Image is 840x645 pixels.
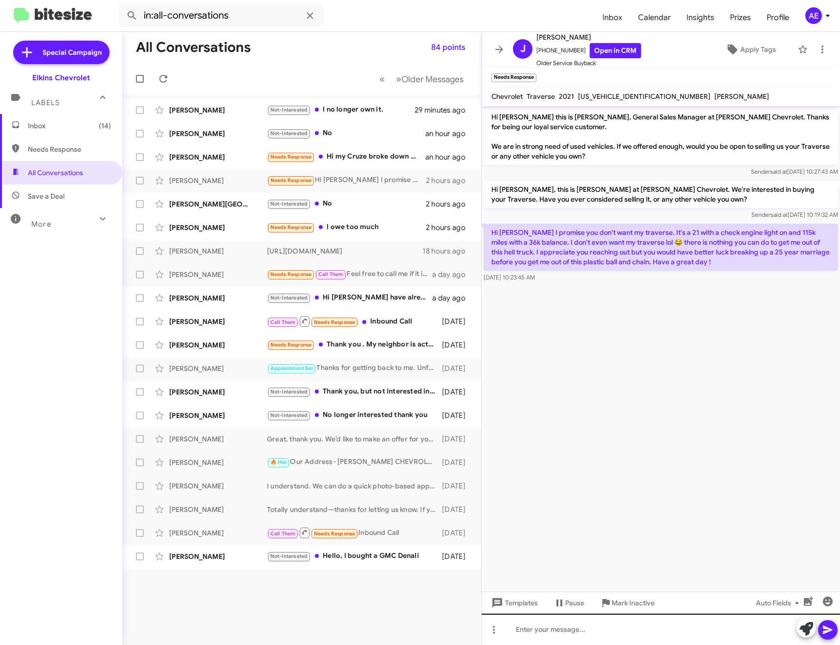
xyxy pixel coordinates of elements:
span: 84 points [431,39,465,56]
span: Call Them [318,271,344,277]
input: Search [118,4,324,27]
span: Chevrolet [491,92,523,101]
span: More [31,220,51,229]
small: Needs Response [491,73,536,82]
a: Inbox [595,3,630,32]
div: [URL][DOMAIN_NAME] [267,246,422,256]
div: [DATE] [440,387,473,397]
div: Hi [PERSON_NAME] have already purchased a Equinox [267,292,432,303]
span: Needs Response [314,319,355,325]
span: (14) [99,121,111,131]
div: I owe too much [267,222,426,233]
div: Hi my Cruze broke down on the side of the road in March. I called [PERSON_NAME] when I broke down... [267,151,425,162]
div: [PERSON_NAME] [169,270,267,279]
span: Labels [31,98,60,107]
a: Calendar [630,3,679,32]
span: Not-Interested [270,389,308,395]
div: [DATE] [440,364,473,373]
div: [PERSON_NAME] [169,364,267,373]
span: Needs Response [270,271,312,277]
span: Not-Interested [270,107,308,113]
span: [PERSON_NAME] [536,31,641,43]
span: Call Them [270,530,296,537]
button: AE [797,7,829,24]
div: 2 hours ago [426,223,473,232]
div: Thank you . My neighbor is actually going to sell me her car . [267,339,440,350]
div: Elkins Chevrolet [32,73,90,83]
span: said at [770,168,787,175]
div: 18 hours ago [422,246,473,256]
div: I no longer own it. [267,104,415,115]
div: an hour ago [425,152,473,162]
div: [PERSON_NAME] [169,152,267,162]
span: Needs Response [270,224,312,230]
div: Hello, I bought a GMC Denali [267,551,440,562]
div: [DATE] [440,411,473,420]
span: Not-Interested [270,553,308,559]
button: Mark Inactive [592,594,663,612]
div: an hour ago [425,129,473,138]
div: [PERSON_NAME] [169,105,267,115]
a: Prizes [722,3,759,32]
p: Hi [PERSON_NAME], this is [PERSON_NAME] at [PERSON_NAME] Chevrolet. We're interested in buying yo... [484,181,838,208]
span: 2021 [559,92,574,101]
div: 29 minutes ago [415,105,473,115]
div: [DATE] [440,481,473,491]
div: [PERSON_NAME] [169,434,267,444]
div: 2 hours ago [426,199,473,209]
p: Hi [PERSON_NAME] this is [PERSON_NAME], General Sales Manager at [PERSON_NAME] Chevrolet. Thanks ... [484,108,838,165]
div: Great, thank you. We’d like to make an offer for your Sierra. Appointments take 15–20 minutes. Do... [267,434,440,444]
div: [PERSON_NAME] [169,340,267,350]
div: [PERSON_NAME] [169,458,267,467]
button: 84 points [423,39,473,56]
span: Needs Response [270,342,312,348]
span: Not-Interested [270,412,308,418]
div: Hi [PERSON_NAME] I promise you don't want my traverse. It's a 21 with a check engine light on and... [267,175,426,186]
div: [DATE] [440,317,473,326]
span: Templates [489,594,538,612]
span: Special Campaign [43,47,102,57]
a: Insights [679,3,722,32]
span: Apply Tags [740,41,776,58]
span: Auto Fields [756,594,803,612]
span: Not-Interested [270,295,308,301]
a: Special Campaign [13,41,110,64]
div: No [267,198,426,209]
span: Needs Response [270,154,312,160]
div: [PERSON_NAME] [169,223,267,232]
button: Next [390,69,469,89]
div: Thank you, but not interested in selling at this time. [267,386,440,397]
div: [PERSON_NAME] [169,528,267,538]
div: a day ago [432,270,473,279]
button: Auto Fields [748,594,811,612]
span: « [379,73,385,85]
span: [PERSON_NAME] [714,92,769,101]
button: Templates [482,594,546,612]
a: Profile [759,3,797,32]
p: Hi [PERSON_NAME] I promise you don't want my traverse. It's a 21 with a check engine light on and... [484,224,838,271]
span: Not-Interested [270,201,308,207]
span: Save a Deal [28,191,65,201]
div: [DATE] [440,552,473,561]
span: All Conversations [28,168,83,178]
div: AE [805,7,822,24]
div: 2 hours ago [426,176,473,185]
div: [PERSON_NAME] [169,505,267,514]
div: I understand. We can do a quick photo-based appraisal and provide an offer without seeing it in p... [267,481,440,491]
div: [DATE] [440,434,473,444]
div: [PERSON_NAME] [169,176,267,185]
span: Needs Response [270,177,312,184]
span: Traverse [527,92,555,101]
div: Totally understand—thanks for letting us know. If you’d like, I can check back in a few weeks. If... [267,505,440,514]
div: [DATE] [440,528,473,538]
div: Feel free to call me if it is easier thanks. [267,269,432,280]
span: Sender [DATE] 10:27:43 AM [751,168,838,175]
a: Open in CRM [590,43,641,58]
div: [PERSON_NAME][GEOGRAPHIC_DATA] [169,199,267,209]
h1: All Conversations [136,40,251,55]
div: [DATE] [440,505,473,514]
span: » [396,73,401,85]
